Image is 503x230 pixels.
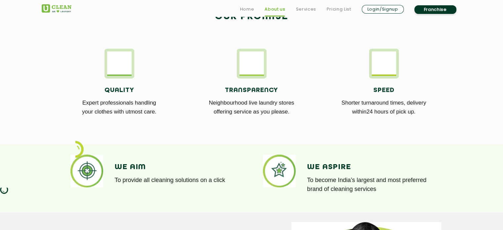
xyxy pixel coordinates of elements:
p: Shorter turnaround times, delivery within24 hours of pick up. [323,98,445,116]
a: Pricing List [327,5,351,13]
img: promise_icon_2_11zon.webp [239,51,264,74]
img: promise_icon_5_11zon.webp [263,155,296,187]
a: Franchise [414,5,456,14]
a: Home [240,5,254,13]
p: To provide all cleaning solutions on a click [115,176,242,185]
h4: We Aspire [307,163,434,171]
img: promise_icon_3_11zon.webp [372,51,396,74]
img: Laundry [107,51,132,74]
p: To become India’s largest and most preferred brand of cleaning services [307,176,434,194]
a: Login/Signup [362,5,404,14]
a: About us [265,5,285,13]
h4: Quality [58,87,181,94]
img: UClean Laundry and Dry Cleaning [42,4,71,13]
img: icon_2.png [75,141,84,158]
img: promise_icon_4_11zon.webp [70,155,103,187]
p: Expert professionals handling your clothes with utmost care. [58,98,181,116]
h4: Speed [323,87,445,94]
h4: We Aim [115,163,242,171]
h4: Transparency [190,87,313,94]
p: Neighbourhood live laundry stores offering service as you please. [190,98,313,116]
h2: Our Promise [42,9,462,25]
a: Services [296,5,316,13]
